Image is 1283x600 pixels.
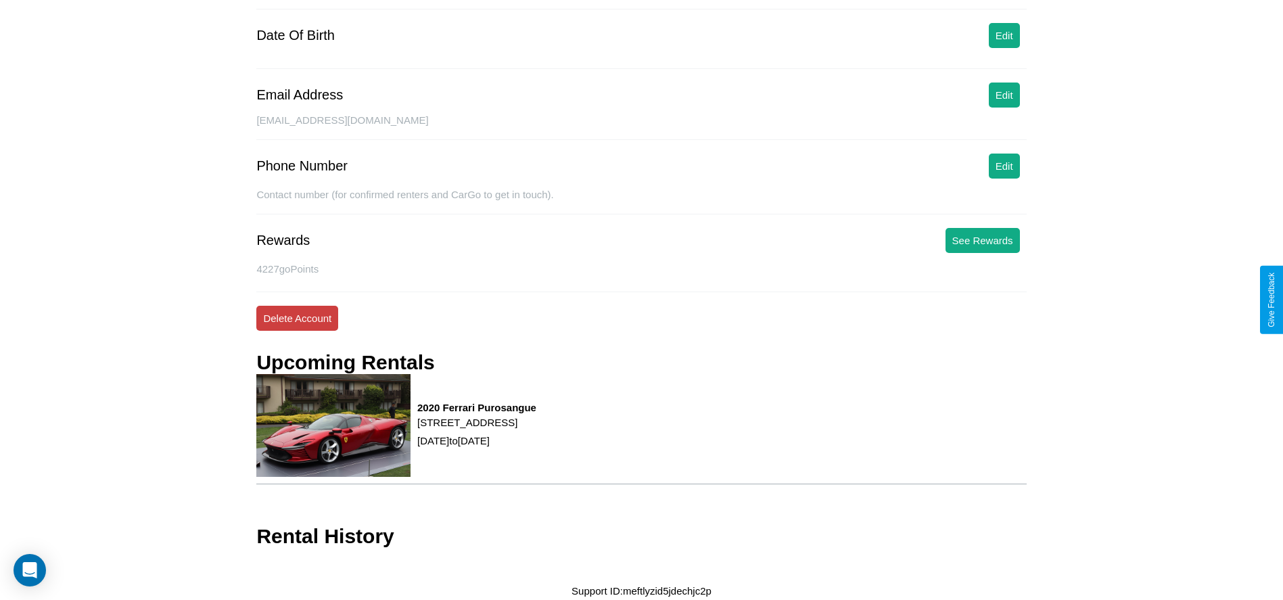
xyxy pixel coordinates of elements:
[256,306,338,331] button: Delete Account
[256,351,434,374] h3: Upcoming Rentals
[417,413,536,432] p: [STREET_ADDRESS]
[14,554,46,586] div: Open Intercom Messenger
[1267,273,1276,327] div: Give Feedback
[256,233,310,248] div: Rewards
[256,114,1026,140] div: [EMAIL_ADDRESS][DOMAIN_NAME]
[946,228,1020,253] button: See Rewards
[417,402,536,413] h3: 2020 Ferrari Purosangue
[989,154,1020,179] button: Edit
[989,83,1020,108] button: Edit
[256,87,343,103] div: Email Address
[256,158,348,174] div: Phone Number
[417,432,536,450] p: [DATE] to [DATE]
[256,525,394,548] h3: Rental History
[256,260,1026,278] p: 4227 goPoints
[256,374,411,477] img: rental
[571,582,712,600] p: Support ID: meftlyzid5jdechjc2p
[256,28,335,43] div: Date Of Birth
[989,23,1020,48] button: Edit
[256,189,1026,214] div: Contact number (for confirmed renters and CarGo to get in touch).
